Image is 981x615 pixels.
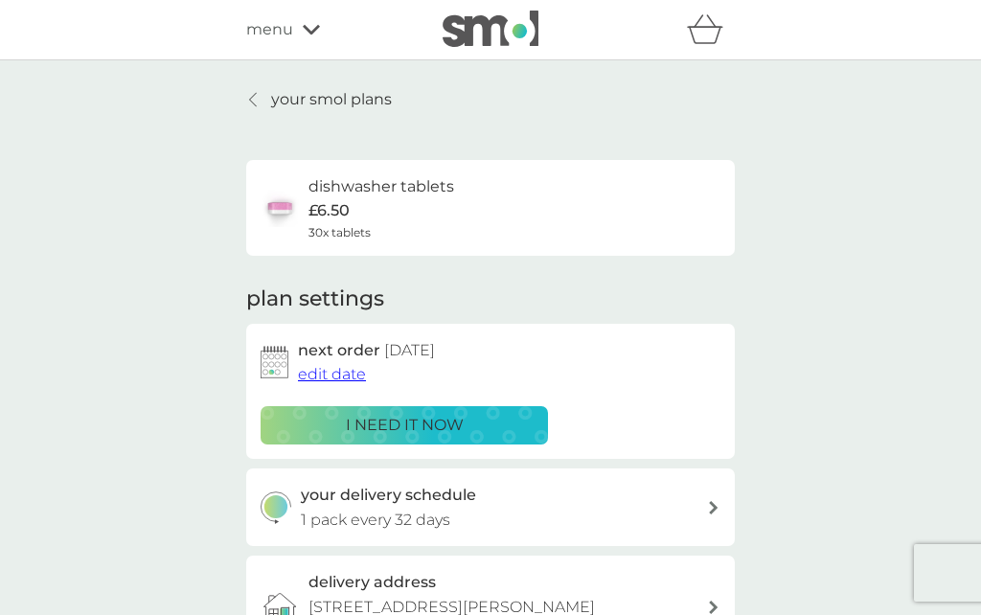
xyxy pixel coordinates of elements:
h2: next order [298,338,435,363]
button: edit date [298,362,366,387]
span: edit date [298,365,366,383]
p: £6.50 [308,198,350,223]
img: dishwasher tablets [261,189,299,227]
button: i need it now [261,406,548,444]
div: basket [687,11,735,49]
p: i need it now [346,413,464,438]
span: 30x tablets [308,223,371,241]
h6: dishwasher tablets [308,174,454,199]
button: your delivery schedule1 pack every 32 days [246,468,735,546]
span: menu [246,17,293,42]
h2: plan settings [246,285,384,314]
p: your smol plans [271,87,392,112]
span: [DATE] [384,341,435,359]
h3: your delivery schedule [301,483,476,508]
a: your smol plans [246,87,392,112]
h3: delivery address [308,570,436,595]
p: 1 pack every 32 days [301,508,450,533]
img: smol [443,11,538,47]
